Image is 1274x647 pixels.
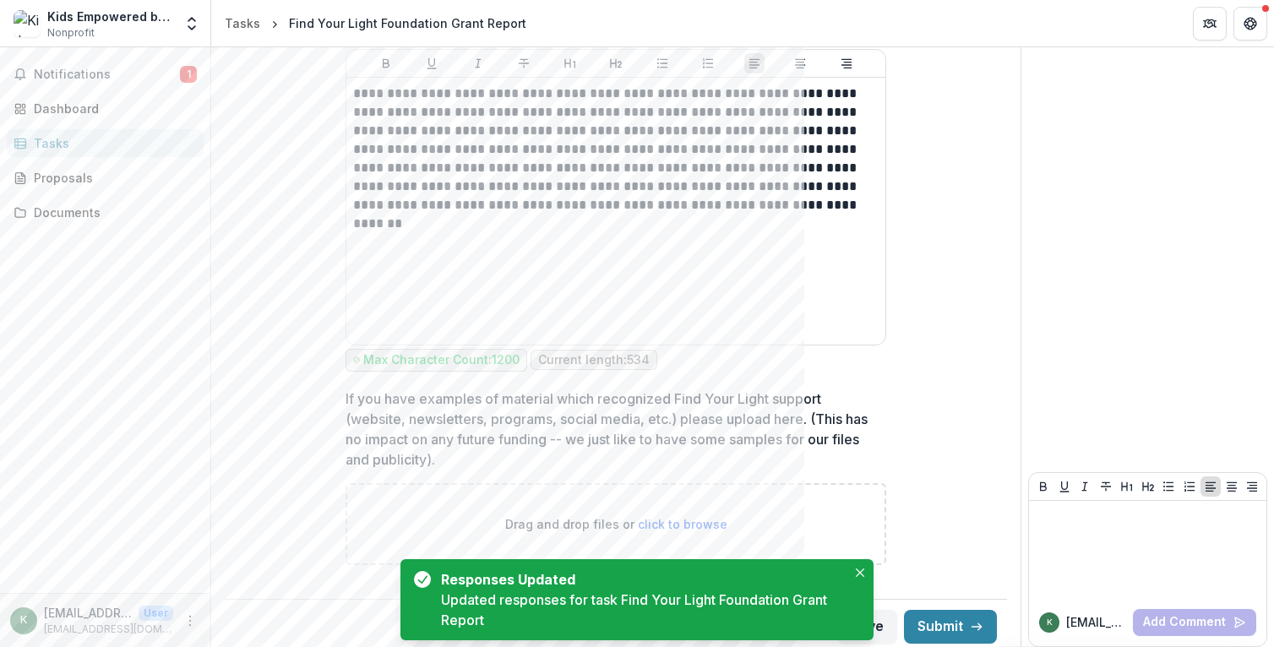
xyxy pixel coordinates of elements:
button: Open entity switcher [180,7,204,41]
button: Heading 2 [606,53,626,73]
p: If you have examples of material which recognized Find Your Light support (website, newsletters, ... [346,389,876,470]
div: Dashboard [34,100,190,117]
button: Bullet List [652,53,672,73]
div: Updated responses for task Find Your Light Foundation Grant Report [441,590,847,630]
button: Align Right [1242,476,1262,497]
button: Heading 1 [1117,476,1137,497]
p: [EMAIL_ADDRESS][DOMAIN_NAME] [44,622,173,637]
button: Close [850,563,870,583]
span: Notifications [34,68,180,82]
button: Align Center [1222,476,1242,497]
button: Notifications1 [7,61,204,88]
button: Align Left [1200,476,1221,497]
button: Partners [1193,7,1227,41]
button: Ordered List [698,53,718,73]
button: Submit [904,610,997,644]
div: Responses Updated [441,569,840,590]
a: Proposals [7,164,204,192]
p: [EMAIL_ADDRESS][DOMAIN_NAME] [44,604,132,622]
p: User [139,606,173,621]
button: Ordered List [1179,476,1200,497]
button: Bold [376,53,396,73]
a: Documents [7,198,204,226]
nav: breadcrumb [218,11,533,35]
div: Kids Empowered by Your Support, Inc. [47,8,173,25]
button: Italicize [468,53,488,73]
button: Underline [1054,476,1075,497]
div: Documents [34,204,190,221]
button: More [180,611,200,631]
button: Align Center [790,53,810,73]
button: Italicize [1075,476,1095,497]
a: Dashboard [7,95,204,122]
button: Strike [514,53,534,73]
button: Bullet List [1158,476,1179,497]
button: Heading 2 [1138,476,1158,497]
span: 1 [180,66,197,83]
div: kscott@keysmusic.org [1047,618,1053,627]
p: Drag and drop files or [505,515,727,533]
button: Strike [1096,476,1116,497]
button: Align Left [744,53,765,73]
a: Tasks [7,129,204,157]
p: Max Character Count: 1200 [363,353,520,367]
button: Bold [1033,476,1053,497]
button: Underline [422,53,442,73]
p: Current length: 534 [538,353,650,367]
img: Kids Empowered by Your Support, Inc. [14,10,41,37]
div: Tasks [225,14,260,32]
button: Align Right [836,53,857,73]
div: Find Your Light Foundation Grant Report [289,14,526,32]
button: Heading 1 [560,53,580,73]
button: Add Comment [1133,609,1256,636]
div: Proposals [34,169,190,187]
div: Tasks [34,134,190,152]
span: click to browse [638,517,727,531]
button: Get Help [1233,7,1267,41]
p: [EMAIL_ADDRESS][DOMAIN_NAME] [1066,613,1126,631]
a: Tasks [218,11,267,35]
span: Nonprofit [47,25,95,41]
div: kscott@keysmusic.org [20,615,27,626]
